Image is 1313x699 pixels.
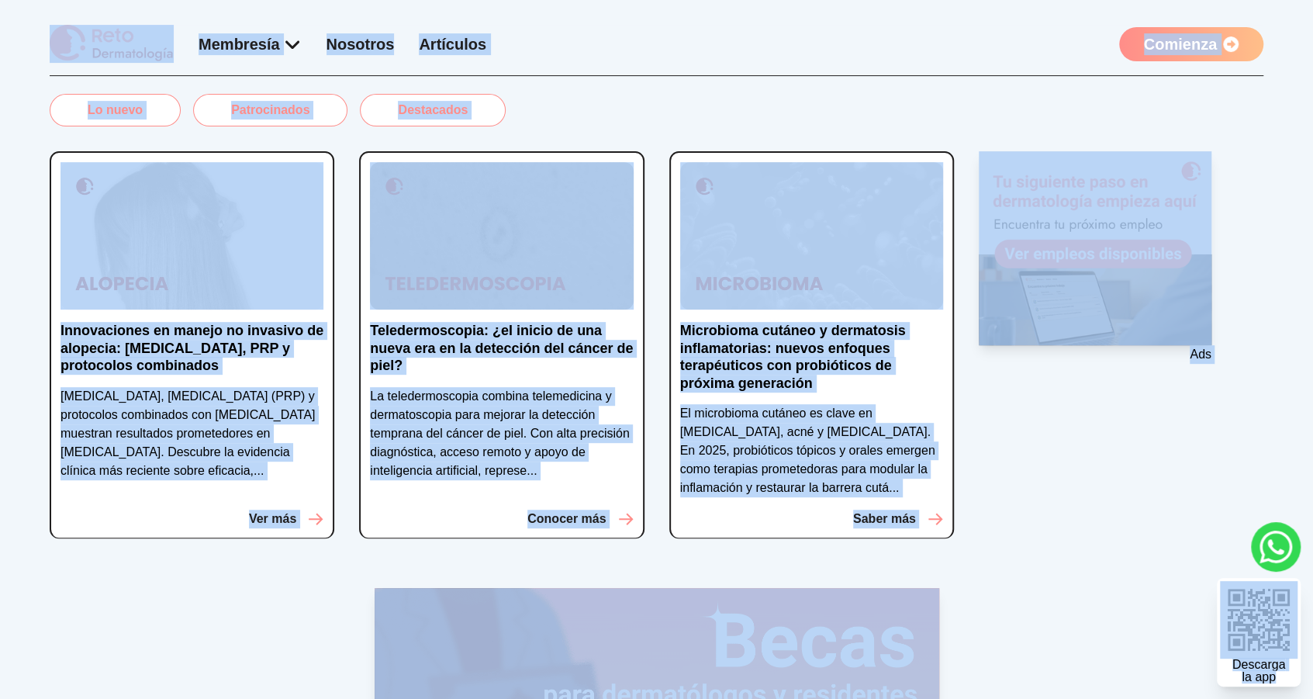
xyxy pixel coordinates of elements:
[527,510,606,528] p: Conocer más
[370,322,633,387] a: Teledermoscopia: ¿el inicio de una nueva era en la detección del cáncer de piel?
[680,322,943,404] a: Microbioma cutáneo y dermatosis inflamatorias: nuevos enfoques terapéuticos con probióticos de pr...
[370,387,633,480] p: La teledermoscopia combina telemedicina y dermatoscopia para mejorar la detección temprana del cá...
[370,162,633,310] img: Teledermoscopia: ¿el inicio de una nueva era en la detección del cáncer de piel?
[50,25,174,63] img: logo Reto dermatología
[853,510,943,528] button: Saber más
[979,345,1211,364] p: Ads
[979,151,1211,345] img: Ad - web | home | side | reto dermatologia bolsa de empleo | 2025-08-28 | 1
[680,162,943,310] img: Microbioma cutáneo y dermatosis inflamatorias: nuevos enfoques terapéuticos con probióticos de pr...
[1232,659,1285,683] div: Descarga la app
[360,94,506,126] button: Destacados
[527,510,633,528] button: Conocer más
[1251,522,1301,572] a: whatsapp button
[60,322,323,387] a: Innovaciones en manejo no invasivo de alopecia: [MEDICAL_DATA], PRP y protocolos combinados
[419,36,486,53] a: Artículos
[50,94,181,126] button: Lo nuevo
[199,33,302,55] div: Membresía
[853,510,916,528] p: Saber más
[1119,27,1263,61] a: Comienza
[193,94,347,126] button: Patrocinados
[249,510,296,528] p: Ver más
[60,322,323,375] p: Innovaciones en manejo no invasivo de alopecia: [MEDICAL_DATA], PRP y protocolos combinados
[60,162,323,310] img: Innovaciones en manejo no invasivo de alopecia: microneedling, PRP y protocolos combinados
[370,322,633,375] p: Teledermoscopia: ¿el inicio de una nueva era en la detección del cáncer de piel?
[60,387,323,480] p: [MEDICAL_DATA], [MEDICAL_DATA] (PRP) y protocolos combinados con [MEDICAL_DATA] muestran resultad...
[680,322,943,392] p: Microbioma cutáneo y dermatosis inflamatorias: nuevos enfoques terapéuticos con probióticos de pr...
[680,404,943,497] p: El microbioma cutáneo es clave en [MEDICAL_DATA], acné y [MEDICAL_DATA]. En 2025, probióticos tóp...
[327,36,395,53] a: Nosotros
[249,510,323,528] button: Ver más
